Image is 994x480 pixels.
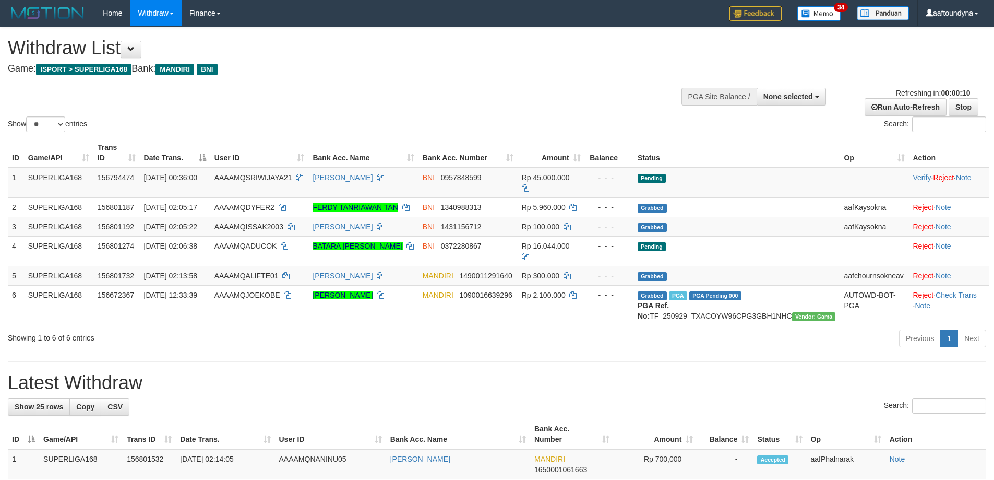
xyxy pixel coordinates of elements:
td: 3 [8,217,24,236]
span: Grabbed [638,204,667,213]
td: AUTOWD-BOT-PGA [840,285,908,325]
th: Balance: activate to sort column ascending [697,419,753,449]
a: Stop [949,98,978,116]
label: Search: [884,116,986,132]
span: 156801192 [98,223,134,231]
a: Note [915,301,930,310]
span: [DATE] 02:13:58 [144,272,197,280]
a: Verify [913,173,931,182]
th: Op: activate to sort column ascending [807,419,885,449]
div: - - - [589,290,629,300]
td: SUPERLIGA168 [24,236,93,266]
button: None selected [757,88,826,106]
span: Rp 5.960.000 [522,203,566,212]
a: Note [890,455,905,463]
a: [PERSON_NAME] [313,223,373,231]
td: 156801532 [123,449,176,479]
span: 34 [834,3,848,12]
span: BNI [423,242,435,250]
td: AAAAMQNANINU05 [275,449,386,479]
th: User ID: activate to sort column ascending [275,419,386,449]
td: · [909,197,990,217]
a: Reject [933,173,954,182]
th: Bank Acc. Number: activate to sort column ascending [530,419,614,449]
span: Copy 1490011291640 to clipboard [459,272,512,280]
a: Reject [913,223,934,231]
span: 156794474 [98,173,134,182]
a: [PERSON_NAME] [313,173,373,182]
span: None selected [763,92,813,101]
td: SUPERLIGA168 [24,285,93,325]
span: Grabbed [638,272,667,281]
a: [PERSON_NAME] [390,455,450,463]
div: - - - [589,202,629,213]
span: Copy 1340988313 to clipboard [441,203,482,212]
th: Action [885,419,986,449]
span: Copy [76,403,94,411]
th: Trans ID: activate to sort column ascending [93,138,140,168]
span: 156801187 [98,203,134,212]
th: User ID: activate to sort column ascending [210,138,309,168]
td: 6 [8,285,24,325]
a: [PERSON_NAME] [313,272,373,280]
span: AAAAMQSRIWIJAYA21 [214,173,292,182]
a: CSV [101,398,129,416]
td: SUPERLIGA168 [39,449,123,479]
a: Reject [913,272,934,280]
a: Show 25 rows [8,398,70,416]
td: 4 [8,236,24,266]
span: CSV [107,403,123,411]
span: Grabbed [638,223,667,232]
td: aafchournsokneav [840,266,908,285]
span: ISPORT > SUPERLIGA168 [36,64,131,75]
div: - - - [589,241,629,251]
span: [DATE] 12:33:39 [144,291,197,299]
a: FERDY TANRIAWAN TAN [313,203,398,212]
td: [DATE] 02:14:05 [176,449,274,479]
th: Amount: activate to sort column ascending [518,138,585,168]
span: BNI [423,203,435,212]
td: 1 [8,449,39,479]
img: panduan.png [857,6,909,20]
a: Reject [913,203,934,212]
span: Copy 1650001061663 to clipboard [534,465,587,474]
div: PGA Site Balance / [681,88,757,106]
span: 156672367 [98,291,134,299]
th: ID [8,138,24,168]
td: - [697,449,753,479]
a: Copy [69,398,101,416]
td: 1 [8,168,24,198]
td: · · [909,285,990,325]
th: Game/API: activate to sort column ascending [39,419,123,449]
div: - - - [589,221,629,232]
a: Next [957,330,986,347]
a: Note [936,223,951,231]
input: Search: [912,398,986,414]
td: SUPERLIGA168 [24,197,93,217]
th: Action [909,138,990,168]
span: Show 25 rows [15,403,63,411]
a: BATARA [PERSON_NAME] [313,242,402,250]
th: Trans ID: activate to sort column ascending [123,419,176,449]
td: aafKaysokna [840,197,908,217]
a: Reject [913,291,934,299]
span: Copy 0372280867 to clipboard [441,242,482,250]
span: 156801274 [98,242,134,250]
span: Copy 1431156712 to clipboard [441,223,482,231]
span: Pending [638,242,666,251]
div: Showing 1 to 6 of 6 entries [8,329,406,343]
span: Rp 300.000 [522,272,559,280]
label: Search: [884,398,986,414]
span: BNI [197,64,217,75]
th: Game/API: activate to sort column ascending [24,138,93,168]
th: ID: activate to sort column descending [8,419,39,449]
th: Status: activate to sort column ascending [753,419,806,449]
a: Note [936,242,951,250]
span: Vendor URL: https://trx31.1velocity.biz [792,312,836,321]
span: Accepted [757,455,788,464]
span: BNI [423,223,435,231]
img: Button%20Memo.svg [797,6,841,21]
th: Bank Acc. Name: activate to sort column ascending [308,138,418,168]
td: 5 [8,266,24,285]
span: AAAAMQJOEKOBE [214,291,280,299]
